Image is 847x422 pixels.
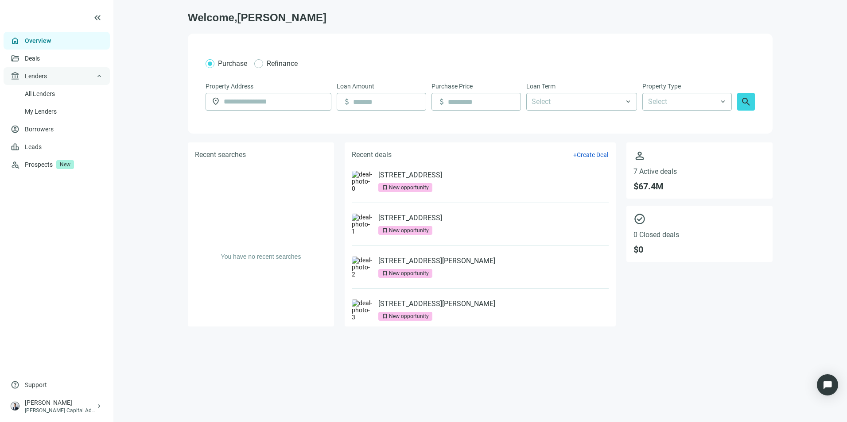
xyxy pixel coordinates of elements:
[352,171,373,192] img: deal-photo-0
[25,143,42,150] a: Leads
[25,380,47,389] span: Support
[211,97,220,106] span: location_on
[642,81,681,91] span: Property Type
[25,156,103,173] a: ProspectsNew
[382,184,388,191] span: bookmark
[382,227,388,234] span: bookmark
[25,108,57,115] a: My Lenders
[96,403,103,410] span: keyboard_arrow_right
[221,253,301,260] span: You have no recent searches
[352,257,373,278] img: deal-photo-2
[389,183,429,192] div: New opportunity
[25,398,96,407] div: [PERSON_NAME]
[25,67,47,85] span: Lenders
[817,374,838,395] div: Open Intercom Messenger
[437,97,446,106] span: attach_money
[195,150,246,160] h5: Recent searches
[378,257,495,265] a: [STREET_ADDRESS][PERSON_NAME]
[389,269,429,278] div: New opportunity
[633,213,765,225] span: check_circle
[378,214,442,223] a: [STREET_ADDRESS]
[188,11,773,25] h1: Welcome, [PERSON_NAME]
[378,171,442,180] a: [STREET_ADDRESS]
[56,160,74,169] span: New
[633,230,765,239] span: 0 Closed deals
[633,181,765,192] span: $ 67.4M
[25,407,96,414] div: [PERSON_NAME] Capital Advisors
[352,299,373,321] img: deal-photo-3
[573,151,577,158] span: +
[389,226,429,235] div: New opportunity
[206,81,253,91] span: Property Address
[11,402,19,410] img: avatar
[737,93,755,111] button: search
[382,313,388,319] span: bookmark
[25,126,54,133] a: Borrowers
[633,167,765,176] span: 7 Active deals
[382,270,388,276] span: bookmark
[25,90,55,97] a: All Lenders
[25,156,103,173] div: Prospects
[526,81,556,91] span: Loan Term
[577,151,608,158] span: Create Deal
[25,37,51,44] a: Overview
[11,380,19,389] span: help
[633,150,765,162] span: person
[389,312,429,321] div: New opportunity
[218,59,247,68] span: Purchase
[352,150,392,160] h5: Recent deals
[352,214,373,235] img: deal-photo-1
[267,59,298,68] span: Refinance
[378,299,495,308] a: [STREET_ADDRESS][PERSON_NAME]
[11,72,19,81] span: account_balance
[25,55,40,62] a: Deals
[337,81,374,91] span: Loan Amount
[741,96,751,107] span: search
[96,73,103,80] span: keyboard_arrow_up
[431,81,473,91] span: Purchase Price
[92,12,103,23] button: keyboard_double_arrow_left
[573,151,609,159] button: +Create Deal
[342,97,351,106] span: attach_money
[633,244,765,255] span: $ 0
